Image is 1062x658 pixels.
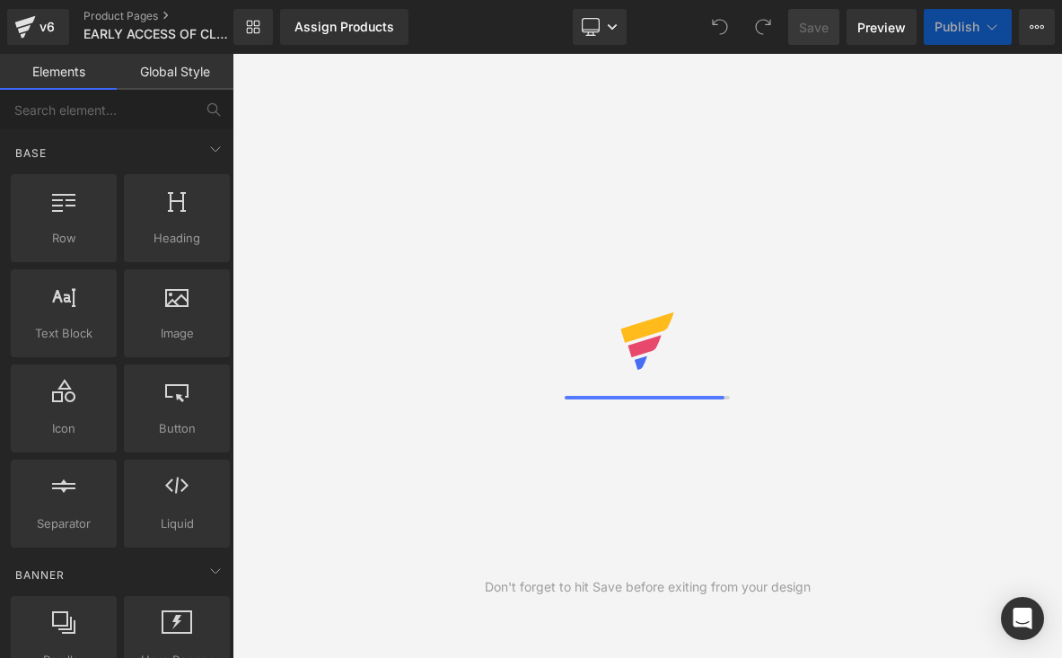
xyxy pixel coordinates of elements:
[117,54,233,90] a: Global Style
[745,9,781,45] button: Redo
[702,9,738,45] button: Undo
[16,419,111,438] span: Icon
[799,18,829,37] span: Save
[935,20,979,34] span: Publish
[83,9,263,23] a: Product Pages
[36,15,58,39] div: v6
[13,566,66,583] span: Banner
[16,324,111,343] span: Text Block
[7,9,69,45] a: v6
[924,9,1012,45] button: Publish
[294,20,394,34] div: Assign Products
[233,9,273,45] a: New Library
[16,514,111,533] span: Separator
[13,145,48,162] span: Base
[129,514,224,533] span: Liquid
[857,18,906,37] span: Preview
[129,324,224,343] span: Image
[1019,9,1055,45] button: More
[129,229,224,248] span: Heading
[83,27,229,41] span: EARLY ACCESS OF CLOUD FLOW BACKPACK
[16,229,111,248] span: Row
[1001,597,1044,640] div: Open Intercom Messenger
[129,419,224,438] span: Button
[485,577,811,597] div: Don't forget to hit Save before exiting from your design
[847,9,917,45] a: Preview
